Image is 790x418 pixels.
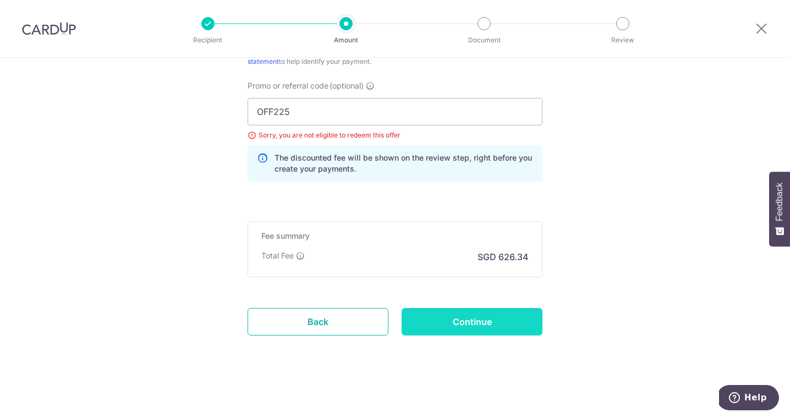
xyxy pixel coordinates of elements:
[775,183,784,221] span: Feedback
[22,22,76,35] img: CardUp
[443,35,525,46] p: Document
[402,308,542,335] input: Continue
[248,130,542,141] div: Sorry, you are not eligible to redeem this offer
[719,385,779,413] iframe: Opens a widget where you can find more information
[261,250,294,261] p: Total Fee
[167,35,249,46] p: Recipient
[582,35,663,46] p: Review
[248,308,388,335] a: Back
[305,35,387,46] p: Amount
[248,80,328,91] span: Promo or referral code
[769,172,790,246] button: Feedback - Show survey
[275,152,533,174] p: The discounted fee will be shown on the review step, right before you create your payments.
[261,230,529,241] h5: Fee summary
[330,80,364,91] span: (optional)
[478,250,529,263] p: SGD 626.34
